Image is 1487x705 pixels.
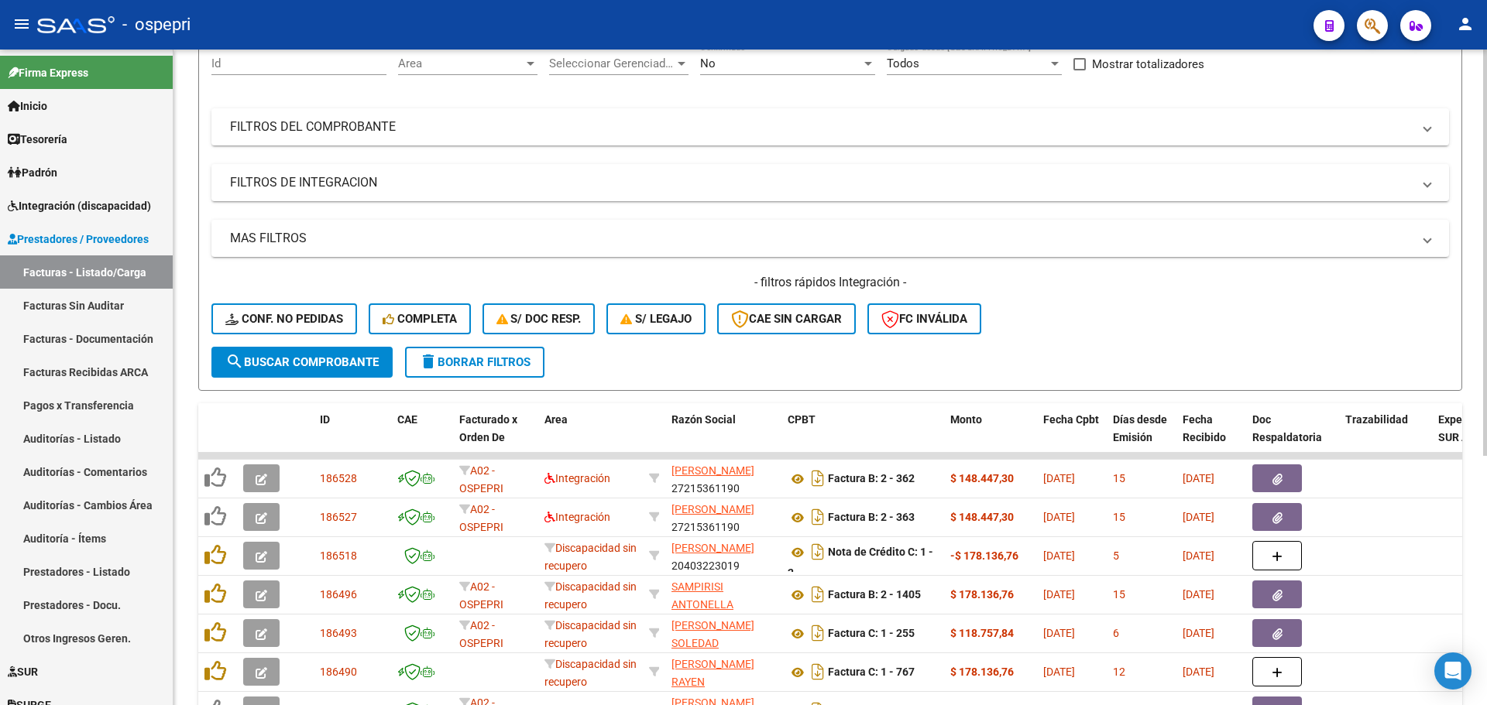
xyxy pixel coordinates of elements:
span: Conf. no pedidas [225,312,343,326]
button: Completa [369,303,471,334]
mat-expansion-panel-header: FILTROS DEL COMPROBANTE [211,108,1449,145]
mat-icon: search [225,352,244,371]
button: S/ legajo [606,303,706,334]
span: [DATE] [1043,472,1075,484]
span: 12 [1113,666,1125,678]
datatable-header-cell: Fecha Cpbt [1037,403,1107,471]
span: Integración [544,511,610,523]
datatable-header-cell: Fecha Recibido [1176,403,1246,471]
mat-icon: delete [419,352,438,371]
span: Seleccionar Gerenciador [549,56,675,70]
span: A02 - OSPEPRI [459,619,503,649]
button: S/ Doc Resp. [483,303,596,334]
span: SAMPIRISI ANTONELLA [671,580,733,611]
span: 15 [1113,588,1125,601]
strong: $ 178.136,76 [950,666,1014,678]
div: 27315064037 [671,617,775,649]
i: Descargar documento [808,621,828,645]
span: Buscar Comprobante [225,355,379,369]
i: Descargar documento [808,466,828,491]
span: 15 [1113,472,1125,484]
strong: $ 148.447,30 [950,511,1014,523]
datatable-header-cell: CPBT [781,403,944,471]
span: A02 - OSPEPRI [459,503,503,533]
strong: $ 148.447,30 [950,472,1014,484]
span: [DATE] [1043,549,1075,562]
mat-expansion-panel-header: MAS FILTROS [211,220,1449,257]
span: A02 - OSPEPRI [459,580,503,611]
span: Padrón [8,164,57,181]
h4: - filtros rápidos Integración - [211,274,1449,291]
span: Todos [887,56,919,70]
strong: -$ 178.136,76 [950,549,1018,562]
span: [DATE] [1183,472,1214,484]
div: Open Intercom Messenger [1434,652,1472,690]
mat-expansion-panel-header: FILTROS DE INTEGRACION [211,164,1449,201]
div: 27215361190 [671,462,775,495]
span: Mostrar totalizadores [1092,55,1204,74]
span: Facturado x Orden De [459,413,517,443]
datatable-header-cell: Razón Social [665,403,781,471]
div: 20403223019 [671,539,775,572]
span: CAE SIN CARGAR [731,312,842,326]
strong: Factura C: 1 - 255 [828,628,915,640]
span: [DATE] [1183,549,1214,562]
span: A02 - OSPEPRI [459,464,503,495]
datatable-header-cell: Area [538,403,643,471]
span: Inicio [8,98,47,115]
span: Discapacidad sin recupero [544,619,637,649]
div: 27215361190 [671,501,775,533]
span: Area [544,413,568,426]
span: [PERSON_NAME] RAYEN [671,658,754,688]
button: Buscar Comprobante [211,347,393,378]
mat-icon: person [1456,15,1475,33]
datatable-header-cell: Facturado x Orden De [453,403,538,471]
span: [DATE] [1183,666,1214,678]
div: 27358862883 [671,578,775,611]
span: No [700,56,716,70]
span: [PERSON_NAME] [671,503,754,515]
span: [PERSON_NAME] SOLEDAD [671,619,754,649]
span: 186527 [320,511,357,523]
span: Prestadores / Proveedores [8,231,149,248]
span: [DATE] [1183,588,1214,601]
i: Descargar documento [808,659,828,684]
span: Días desde Emisión [1113,413,1167,443]
span: Doc Respaldatoria [1252,413,1322,443]
span: S/ Doc Resp. [496,312,582,326]
span: Integración [544,472,610,484]
span: [PERSON_NAME] [671,542,754,554]
datatable-header-cell: ID [314,403,391,471]
i: Descargar documento [808,539,828,564]
span: [PERSON_NAME] [671,464,754,477]
span: Fecha Cpbt [1043,413,1099,426]
span: FC Inválida [881,312,967,326]
i: Descargar documento [808,582,828,607]
datatable-header-cell: Trazabilidad [1339,403,1432,471]
span: - ospepri [122,8,191,42]
mat-panel-title: MAS FILTROS [230,230,1412,247]
span: CPBT [788,413,816,426]
strong: $ 118.757,84 [950,627,1014,639]
button: CAE SIN CARGAR [717,303,856,334]
div: 27353118051 [671,655,775,688]
mat-icon: menu [12,15,31,33]
span: 15 [1113,511,1125,523]
span: Razón Social [671,413,736,426]
datatable-header-cell: Doc Respaldatoria [1246,403,1339,471]
span: 186518 [320,549,357,562]
button: Borrar Filtros [405,347,544,378]
span: [DATE] [1043,666,1075,678]
span: Discapacidad sin recupero [544,580,637,611]
span: 186493 [320,627,357,639]
strong: Factura C: 1 - 767 [828,666,915,679]
span: [DATE] [1183,511,1214,523]
span: 5 [1113,549,1119,562]
span: S/ legajo [620,312,692,326]
strong: Factura B: 2 - 363 [828,512,915,524]
span: [DATE] [1183,627,1214,639]
strong: Factura B: 2 - 362 [828,473,915,485]
span: Trazabilidad [1345,413,1408,426]
span: Firma Express [8,64,88,81]
span: [DATE] [1043,511,1075,523]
